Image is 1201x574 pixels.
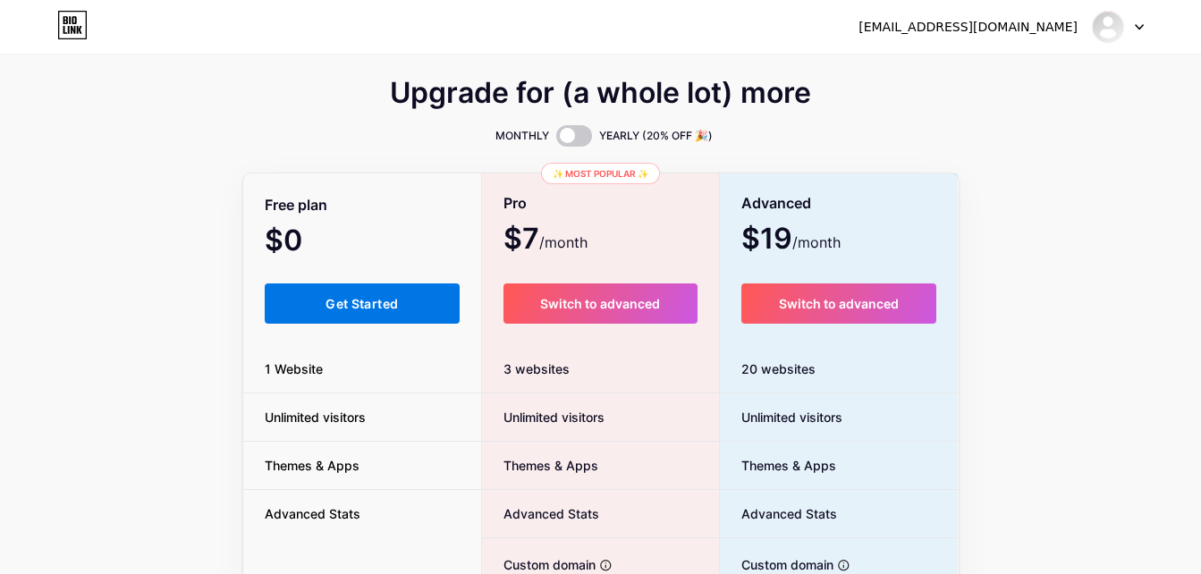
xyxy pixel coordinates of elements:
[265,190,327,221] span: Free plan
[482,345,719,393] div: 3 websites
[482,456,598,475] span: Themes & Apps
[503,283,698,324] button: Switch to advanced
[390,82,811,104] span: Upgrade for (a whole lot) more
[599,127,713,145] span: YEARLY (20% OFF 🎉)
[741,283,937,324] button: Switch to advanced
[741,188,811,219] span: Advanced
[503,188,527,219] span: Pro
[541,163,660,184] div: ✨ Most popular ✨
[503,228,588,253] span: $7
[741,228,841,253] span: $19
[265,283,461,324] button: Get Started
[720,408,842,426] span: Unlimited visitors
[720,555,833,574] span: Custom domain
[243,456,381,475] span: Themes & Apps
[243,408,387,426] span: Unlimited visitors
[720,456,836,475] span: Themes & Apps
[779,296,899,311] span: Switch to advanced
[495,127,549,145] span: MONTHLY
[792,232,841,253] span: /month
[482,555,596,574] span: Custom domain
[265,230,351,255] span: $0
[243,359,344,378] span: 1 Website
[482,408,605,426] span: Unlimited visitors
[482,504,599,523] span: Advanced Stats
[720,504,837,523] span: Advanced Stats
[1091,10,1125,44] img: danielrichar
[858,18,1078,37] div: [EMAIL_ADDRESS][DOMAIN_NAME]
[326,296,398,311] span: Get Started
[720,345,959,393] div: 20 websites
[539,232,588,253] span: /month
[540,296,660,311] span: Switch to advanced
[243,504,382,523] span: Advanced Stats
